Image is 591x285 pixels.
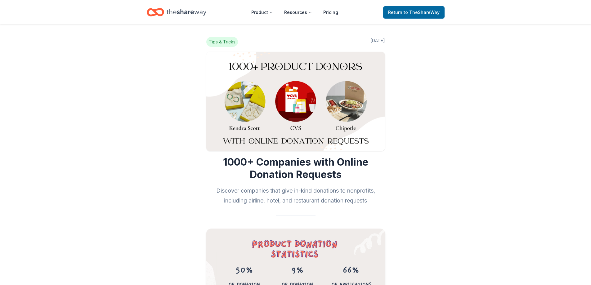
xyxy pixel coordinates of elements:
[246,6,278,19] button: Product
[318,6,343,19] a: Pricing
[279,6,317,19] button: Resources
[370,37,385,47] span: [DATE]
[206,37,238,47] span: Tips & Tricks
[246,5,343,20] nav: Main
[383,6,445,19] a: Returnto TheShareWay
[206,186,385,206] h2: Discover companies that give in-kind donations to nonprofits, including airline, hotel, and resta...
[206,52,385,151] img: Image for 1000+ Companies with Online Donation Requests
[404,10,440,15] span: to TheShareWay
[388,9,440,16] span: Return
[147,5,206,20] a: Home
[206,156,385,181] h1: 1000+ Companies with Online Donation Requests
